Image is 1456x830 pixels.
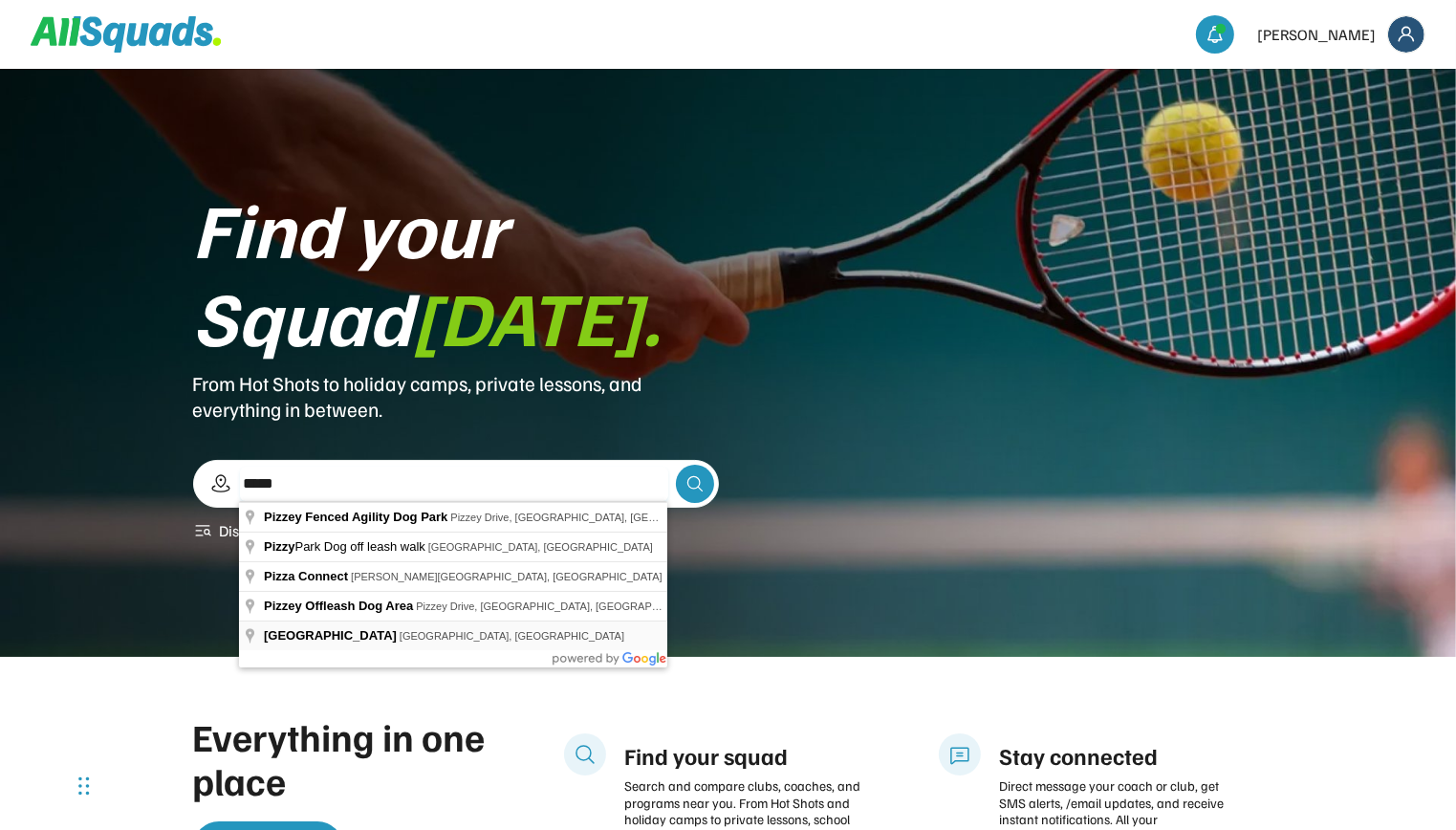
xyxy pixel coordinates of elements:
[413,268,662,363] font: [DATE].
[351,571,663,582] span: [PERSON_NAME][GEOGRAPHIC_DATA], [GEOGRAPHIC_DATA]
[428,541,653,553] span: [GEOGRAPHIC_DATA], [GEOGRAPHIC_DATA]
[264,628,397,643] span: [GEOGRAPHIC_DATA]
[193,714,499,802] div: Everything in one place
[220,519,394,542] div: Discover coaches near you
[450,512,739,523] span: Pizzey Drive, [GEOGRAPHIC_DATA], [GEOGRAPHIC_DATA]
[1257,23,1376,46] div: [PERSON_NAME]
[264,539,295,554] span: Pizzy
[193,371,719,422] div: From Hot Shots to holiday camps, private lessons, and everything in between.
[1206,25,1225,44] img: bell-03%20%281%29.svg
[625,741,870,770] div: Find your squad
[1000,741,1245,770] div: Stay connected
[400,630,624,642] span: [GEOGRAPHIC_DATA], [GEOGRAPHIC_DATA]
[264,599,413,613] span: Pizzey Offleash Dog Area
[193,184,719,360] div: Find your Squad
[416,601,705,612] span: Pizzey Drive, [GEOGRAPHIC_DATA], [GEOGRAPHIC_DATA]
[1388,16,1424,53] img: Frame%2018.svg
[264,510,447,524] span: Pizzey Fenced Agility Dog Park
[264,539,428,554] span: Park Dog off leash walk
[264,569,348,583] span: Pizza Connect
